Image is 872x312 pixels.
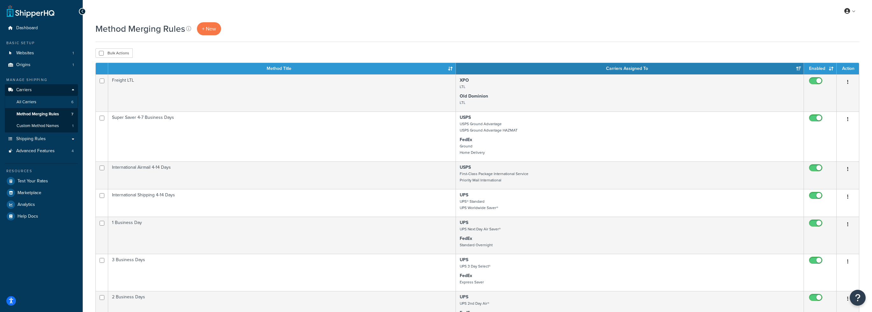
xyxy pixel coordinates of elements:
[460,199,498,211] small: UPS® Standard UPS Worldwide Saver®
[72,123,73,129] span: 1
[460,272,472,279] strong: FedEx
[460,242,492,248] small: Standard Overnight
[460,294,468,300] strong: UPS
[460,279,484,285] small: Express Saver
[17,112,59,117] span: Method Merging Rules
[5,199,78,210] a: Analytics
[460,100,465,105] small: LTL
[5,84,78,96] a: Carriers
[17,202,35,207] span: Analytics
[5,108,78,120] a: Method Merging Rules 7
[95,48,133,58] button: Bulk Actions
[460,301,489,306] small: UPS 2nd Day Air®
[460,171,528,183] small: First-Class Package International Service Priority Mail International
[5,59,78,71] a: Origins 1
[850,290,866,306] button: Open Resource Center
[5,96,78,108] li: All Carriers
[460,77,469,84] strong: XPO
[460,114,471,121] strong: USPS
[460,256,468,263] strong: UPS
[16,148,55,154] span: Advanced Features
[5,145,78,157] li: Advanced Features
[456,63,804,74] th: Carriers Assigned To: activate to sort column ascending
[17,179,48,184] span: Test Your Rates
[460,164,471,171] strong: USPS
[460,192,468,198] strong: UPS
[108,112,456,161] td: Super Saver 4-7 Business Days
[5,120,78,132] a: Custom Method Names 1
[460,235,472,242] strong: FedEx
[5,211,78,222] a: Help Docs
[5,47,78,59] a: Websites 1
[72,148,74,154] span: 4
[5,40,78,46] div: Basic Setup
[5,108,78,120] li: Method Merging Rules
[5,59,78,71] li: Origins
[837,63,859,74] th: Action
[5,187,78,199] a: Marketplace
[108,74,456,112] td: Freight LTL
[108,63,456,74] th: Method Title: activate to sort column ascending
[5,96,78,108] a: All Carriers 6
[7,5,54,17] a: ShipperHQ Home
[95,23,185,35] h1: Method Merging Rules
[202,25,216,32] span: + New
[804,63,837,74] th: Enabled: activate to sort column ascending
[16,25,38,31] span: Dashboard
[460,226,501,232] small: UPS Next Day Air Saver®
[460,219,468,226] strong: UPS
[16,62,31,68] span: Origins
[460,121,518,133] small: USPS Ground Advantage USPS Ground Advantage HAZMAT
[108,217,456,254] td: 1 Business Day
[73,62,74,68] span: 1
[108,189,456,217] td: International Shipping 4-14 Days
[17,214,38,219] span: Help Docs
[5,168,78,174] div: Resources
[5,175,78,187] a: Test Your Rates
[16,136,46,142] span: Shipping Rules
[17,123,59,129] span: Custom Method Names
[460,136,472,143] strong: FedEx
[460,93,488,99] strong: Old Dominion
[16,51,34,56] span: Websites
[197,22,221,35] a: + New
[108,254,456,291] td: 3 Business Days
[5,47,78,59] li: Websites
[71,99,73,105] span: 6
[460,143,485,155] small: Ground Home Delivery
[5,84,78,132] li: Carriers
[17,190,41,196] span: Marketplace
[5,120,78,132] li: Custom Method Names
[460,84,465,90] small: LTL
[16,87,32,93] span: Carriers
[5,22,78,34] a: Dashboard
[460,263,491,269] small: UPS 3 Day Select®
[5,77,78,83] div: Manage Shipping
[71,112,73,117] span: 7
[5,133,78,145] a: Shipping Rules
[5,145,78,157] a: Advanced Features 4
[73,51,74,56] span: 1
[108,161,456,189] td: International Airmail 4-14 Days
[17,99,36,105] span: All Carriers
